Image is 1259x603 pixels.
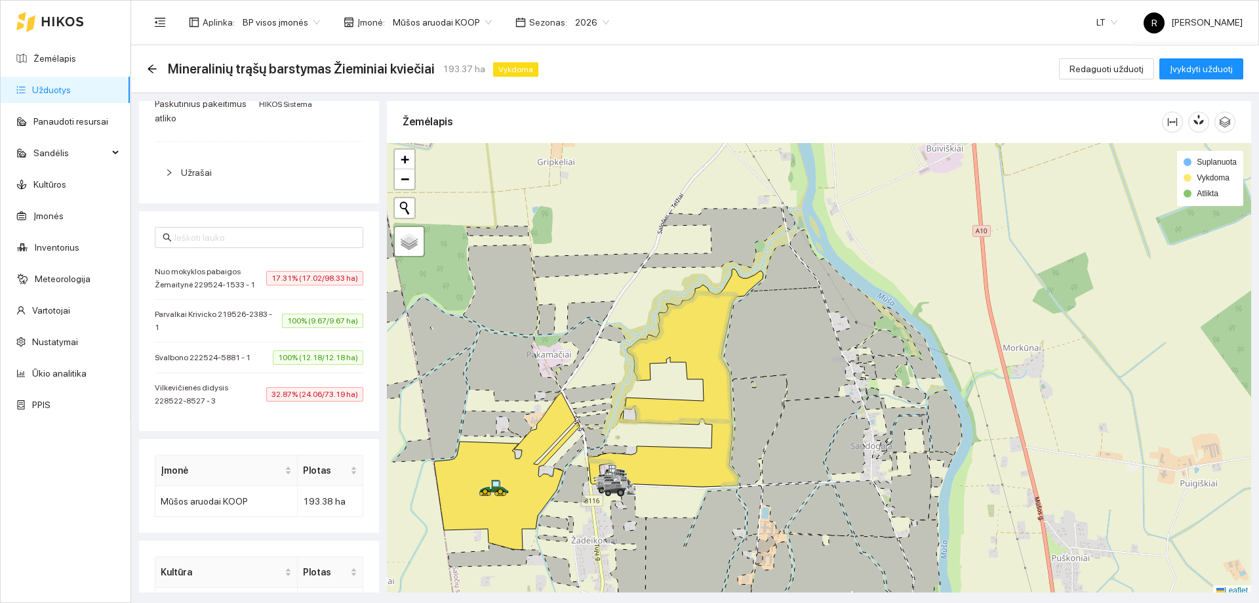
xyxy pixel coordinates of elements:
th: this column's title is Kultūra,this column is sortable [155,557,298,588]
span: right [165,169,173,177]
span: [PERSON_NAME] [1144,17,1243,28]
th: this column's title is Plotas,this column is sortable [298,455,363,486]
span: arrow-left [147,64,157,74]
a: Užduotys [32,85,71,95]
span: R [1151,12,1157,33]
div: Žemėlapis [403,103,1162,140]
span: Mineralinių trąšų barstymas Žieminiai kviečiai [168,58,435,79]
span: 17.31% (17.02/98.33 ha) [266,271,363,285]
span: Vilkevičienės didysis 228522-8527 - 3 [155,381,266,407]
a: Vartotojai [32,305,70,316]
button: menu-fold [147,9,173,35]
span: Nuo mokyklos pabaigos Žemaitynė 229524-1533 - 1 [155,265,266,291]
span: layout [189,17,199,28]
span: Plotas [303,565,348,579]
span: HIKOS Sistema [259,100,312,109]
span: calendar [515,17,526,28]
span: Įmonė : [357,15,385,30]
span: Sandėlis [33,140,108,166]
a: Zoom in [395,150,414,169]
div: Užrašai [155,157,363,188]
span: BP visos įmonės [243,12,320,32]
span: Užrašai [181,167,212,178]
div: Atgal [147,64,157,75]
span: 32.87% (24.06/73.19 ha) [266,387,363,402]
span: Įvykdyti užduotį [1170,62,1233,76]
span: Redaguoti užduotį [1069,62,1144,76]
td: 193.38 ha [298,486,363,517]
a: Ūkio analitika [32,368,87,379]
span: 100% (12.18/12.18 ha) [273,350,363,365]
span: 193.37 ha [443,62,485,76]
span: Sezonas : [529,15,567,30]
a: Žemėlapis [33,53,76,64]
span: shop [344,17,354,28]
span: Mūšos aruodai KOOP [393,12,492,32]
a: Inventorius [35,242,79,253]
a: Meteorologija [35,274,90,284]
span: 100% (9.67/9.67 ha) [282,314,363,328]
button: Įvykdyti užduotį [1159,58,1243,79]
span: − [401,171,409,187]
span: Parvalkai Krivicko 219526-2383 - 1 [155,308,282,334]
span: Vykdoma [493,62,538,77]
button: Initiate a new search [395,198,414,218]
span: menu-fold [154,16,166,28]
a: Panaudoti resursai [33,116,108,127]
span: Suplanuota [1197,157,1237,167]
td: Mūšos aruodai KOOP [155,486,298,517]
a: PPIS [32,400,50,410]
button: Redaguoti užduotį [1059,58,1154,79]
span: Atlikta [1197,189,1218,198]
span: Įmonė [161,463,282,478]
span: Plotas [303,463,348,478]
a: Kultūros [33,179,66,190]
span: 2026 [575,12,609,32]
span: search [163,233,172,242]
span: + [401,151,409,167]
a: Įmonės [33,211,64,221]
a: Layers [395,227,424,256]
span: Svalbono 222524-5881 - 1 [155,351,257,364]
span: Aplinka : [203,15,235,30]
a: Leaflet [1216,586,1248,595]
th: this column's title is Plotas,this column is sortable [298,557,363,588]
a: Nustatymai [32,337,78,347]
span: column-width [1163,117,1182,127]
input: Ieškoti lauko [174,230,355,245]
a: Redaguoti užduotį [1059,64,1154,74]
a: Zoom out [395,169,414,189]
span: Vykdoma [1197,173,1229,182]
span: Kultūra [161,565,282,579]
th: this column's title is Įmonė,this column is sortable [155,455,298,486]
button: column-width [1162,112,1183,133]
span: LT [1096,12,1117,32]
